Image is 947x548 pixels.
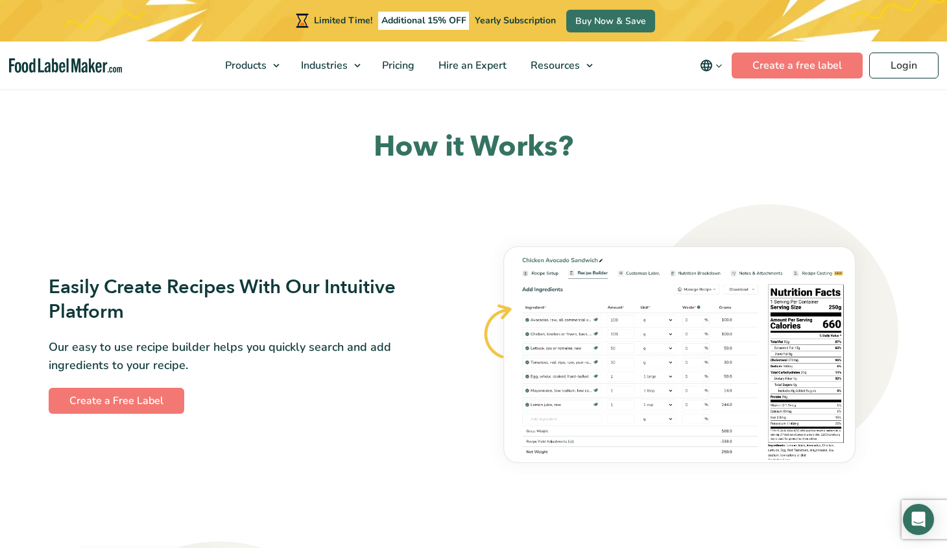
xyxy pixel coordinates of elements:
span: Pricing [378,58,416,73]
h3: Easily Create Recipes With Our Intuitive Platform [49,276,424,325]
a: Create a Free Label [49,388,184,414]
a: Buy Now & Save [566,10,655,32]
span: Additional 15% OFF [378,12,470,30]
span: Hire an Expert [435,58,508,73]
span: Products [221,58,268,73]
span: Limited Time! [314,14,372,27]
span: Industries [297,58,349,73]
a: Products [213,42,286,89]
a: Resources [519,42,599,89]
a: Login [869,53,939,78]
p: Our easy to use recipe builder helps you quickly search and add ingredients to your recipe. [49,338,424,375]
a: Hire an Expert [427,42,516,89]
a: Industries [289,42,367,89]
div: Open Intercom Messenger [903,504,934,535]
a: Pricing [370,42,424,89]
span: Resources [527,58,581,73]
a: Create a free label [732,53,863,78]
span: Yearly Subscription [475,14,556,27]
h2: How it Works? [49,128,898,165]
